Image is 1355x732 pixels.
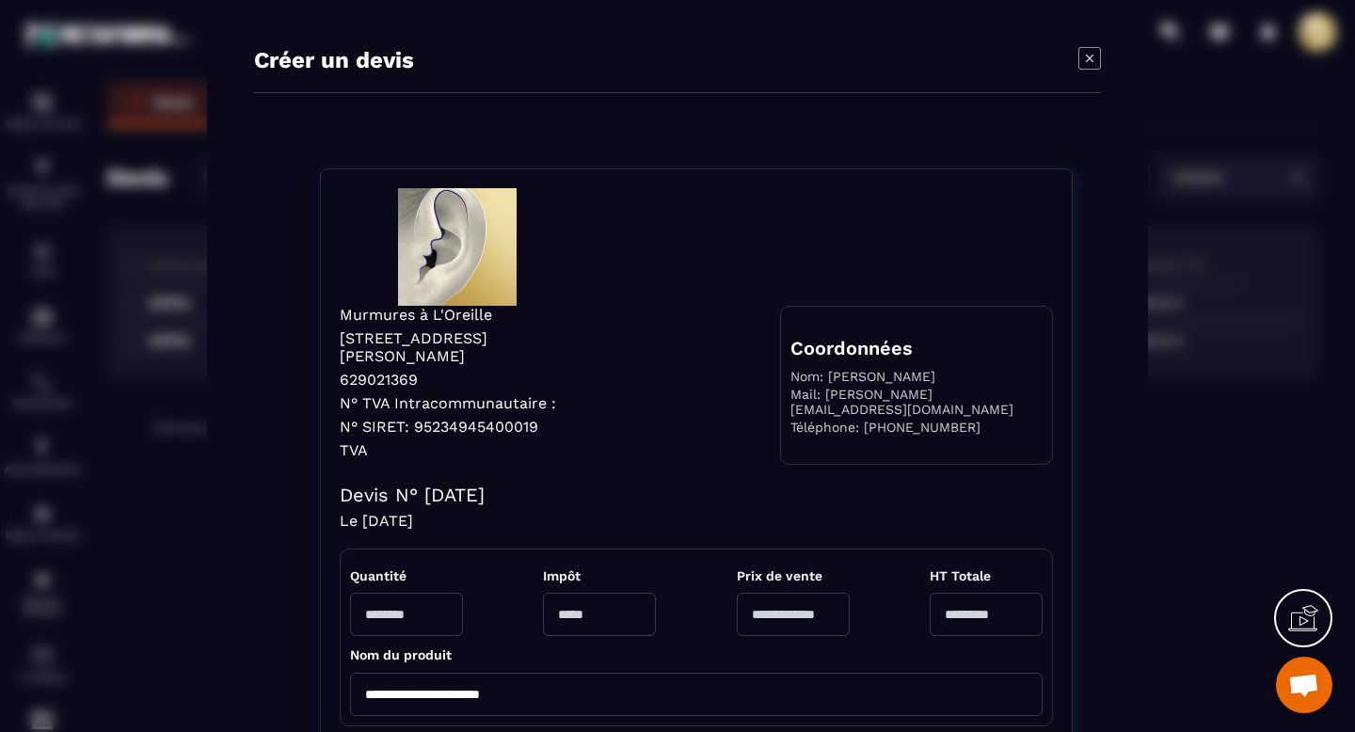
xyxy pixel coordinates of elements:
[340,484,1053,506] h4: Devis N° [DATE]
[1276,657,1332,713] div: Ouvrir le chat
[930,568,1043,583] span: HT Totale
[340,371,592,389] p: 629021369
[350,647,452,662] span: Nom du produit
[340,394,592,412] p: N° TVA Intracommunautaire :
[340,188,575,306] img: logo
[254,47,414,73] p: Créer un devis
[790,387,1043,420] p: Mail: [PERSON_NAME][EMAIL_ADDRESS][DOMAIN_NAME]
[543,568,656,583] span: Impôt
[340,418,592,436] p: N° SIRET: 95234945400019
[350,568,463,583] span: Quantité
[790,420,1043,435] p: Téléphone: [PHONE_NUMBER]
[790,337,1043,359] h4: Coordonnées
[340,441,592,459] p: TVA
[340,512,1053,530] h4: Le [DATE]
[340,306,592,324] p: Murmures à L'Oreille
[737,568,850,583] span: Prix de vente
[340,329,592,365] p: [STREET_ADDRESS][PERSON_NAME]
[790,369,1043,387] p: Nom: [PERSON_NAME]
